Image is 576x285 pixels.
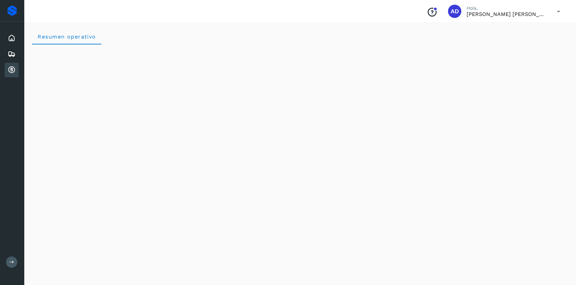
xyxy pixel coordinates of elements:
p: ALMA DELIA CASTAÑEDA MERCADO [467,11,546,17]
span: Resumen operativo [37,34,96,40]
div: Embarques [5,47,19,61]
div: Cuentas por cobrar [5,63,19,77]
p: Hola, [467,5,546,11]
div: Inicio [5,31,19,45]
